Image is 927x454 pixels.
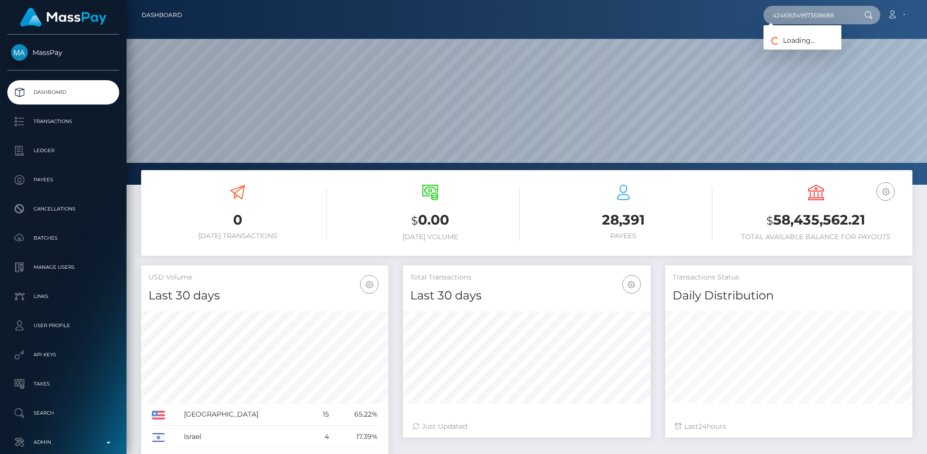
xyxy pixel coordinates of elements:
[534,210,712,229] h3: 28,391
[7,168,119,192] a: Payees
[148,273,381,282] h5: USD Volume
[7,80,119,105] a: Dashboard
[181,403,311,426] td: [GEOGRAPHIC_DATA]
[11,377,115,391] p: Taxes
[7,314,119,338] a: User Profile
[727,210,905,230] h3: 58,435,562.21
[20,8,107,27] img: MassPay Logo
[7,48,119,57] span: MassPay
[766,214,773,227] small: $
[411,214,418,227] small: $
[698,422,707,431] span: 24
[341,233,519,241] h6: [DATE] Volume
[675,421,903,432] div: Last hours
[410,287,643,304] h4: Last 30 days
[332,403,381,426] td: 65.22%
[311,426,332,448] td: 4
[11,289,115,304] p: Links
[181,426,311,448] td: Israel
[332,426,381,448] td: 17.39%
[11,143,115,158] p: Ledger
[11,85,115,100] p: Dashboard
[7,109,119,134] a: Transactions
[7,139,119,163] a: Ledger
[7,226,119,250] a: Batches
[11,231,115,245] p: Batches
[534,232,712,240] h6: Payees
[7,197,119,221] a: Cancellations
[11,435,115,450] p: Admin
[7,401,119,425] a: Search
[11,114,115,129] p: Transactions
[148,210,327,229] h3: 0
[341,210,519,230] h3: 0.00
[11,260,115,275] p: Manage Users
[763,36,815,45] span: Loading...
[7,343,119,367] a: API Keys
[11,406,115,420] p: Search
[152,411,165,419] img: US.png
[673,287,905,304] h4: Daily Distribution
[727,233,905,241] h6: Total Available Balance for Payouts
[11,173,115,187] p: Payees
[413,421,640,432] div: Just Updated
[142,5,182,25] a: Dashboard
[7,284,119,309] a: Links
[148,232,327,240] h6: [DATE] Transactions
[7,255,119,279] a: Manage Users
[11,348,115,362] p: API Keys
[152,433,165,442] img: IL.png
[11,318,115,333] p: User Profile
[673,273,905,282] h5: Transactions Status
[11,202,115,216] p: Cancellations
[763,6,855,24] input: Search...
[410,273,643,282] h5: Total Transactions
[11,44,28,61] img: MassPay
[311,403,332,426] td: 15
[7,372,119,396] a: Taxes
[148,287,381,304] h4: Last 30 days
